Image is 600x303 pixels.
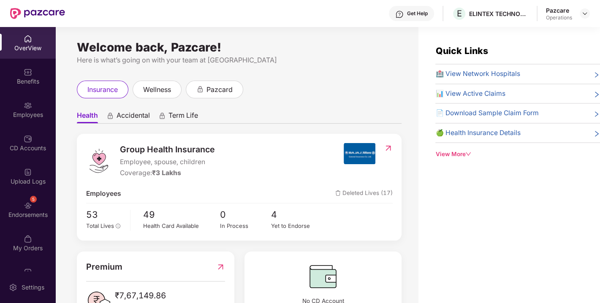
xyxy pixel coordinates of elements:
span: right [593,110,600,119]
img: CDBalanceIcon [253,260,392,292]
div: ELINTEX TECHNOLOGIES PRIVATE LIMITED [469,10,528,18]
div: Coverage: [120,168,215,179]
div: Get Help [407,10,428,17]
div: animation [196,85,204,93]
div: View More [435,150,600,159]
img: svg+xml;base64,PHN2ZyBpZD0iQmVuZWZpdHMiIHhtbG5zPSJodHRwOi8vd3d3LnczLm9yZy8yMDAwL3N2ZyIgd2lkdGg9Ij... [24,68,32,76]
img: deleteIcon [335,190,341,196]
span: Term Life [168,111,198,123]
span: ₹7,67,149.86 [115,289,167,302]
span: 📊 View Active Claims [435,89,505,99]
div: Health Card Available [143,222,220,230]
div: Settings [19,283,47,292]
div: Operations [546,14,572,21]
img: svg+xml;base64,PHN2ZyBpZD0iRW1wbG95ZWVzIiB4bWxucz0iaHR0cDovL3d3dy53My5vcmcvMjAwMC9zdmciIHdpZHRoPS... [24,101,32,110]
span: right [593,130,600,138]
div: 5 [30,196,37,203]
div: animation [158,112,166,119]
span: pazcard [206,84,233,95]
span: E [457,8,462,19]
span: Premium [86,260,122,273]
span: info-circle [116,224,121,229]
img: New Pazcare Logo [10,8,65,19]
img: insurerIcon [344,143,375,164]
span: down [465,151,471,157]
span: Employee, spouse, children [120,157,215,168]
span: ₹3 Lakhs [152,169,181,177]
span: 🍏 Health Insurance Details [435,128,520,138]
span: right [593,70,600,79]
img: svg+xml;base64,PHN2ZyBpZD0iSGVscC0zMngzMiIgeG1sbnM9Imh0dHA6Ly93d3cudzMub3JnLzIwMDAvc3ZnIiB3aWR0aD... [395,10,404,19]
img: svg+xml;base64,PHN2ZyBpZD0iU2V0dGluZy0yMHgyMCIgeG1sbnM9Imh0dHA6Ly93d3cudzMub3JnLzIwMDAvc3ZnIiB3aW... [9,283,17,292]
span: Health [77,111,98,123]
div: animation [106,112,114,119]
img: logo [86,148,111,173]
img: svg+xml;base64,PHN2ZyBpZD0iSG9tZSIgeG1sbnM9Imh0dHA6Ly93d3cudzMub3JnLzIwMDAvc3ZnIiB3aWR0aD0iMjAiIG... [24,35,32,43]
span: 49 [143,208,220,222]
span: wellness [143,84,171,95]
span: 0 [220,208,271,222]
div: Here is what’s going on with your team at [GEOGRAPHIC_DATA] [77,55,402,65]
img: RedirectIcon [384,144,393,152]
span: Total Lives [86,222,114,229]
img: svg+xml;base64,PHN2ZyBpZD0iVXBkYXRlZCIgeG1sbnM9Imh0dHA6Ly93d3cudzMub3JnLzIwMDAvc3ZnIiB3aWR0aD0iMj... [24,268,32,276]
span: Employees [86,189,121,199]
div: In Process [220,222,271,230]
span: Group Health Insurance [120,143,215,156]
span: Quick Links [435,45,488,56]
img: svg+xml;base64,PHN2ZyBpZD0iRHJvcGRvd24tMzJ4MzIiIHhtbG5zPSJodHRwOi8vd3d3LnczLm9yZy8yMDAwL3N2ZyIgd2... [581,10,588,17]
img: svg+xml;base64,PHN2ZyBpZD0iVXBsb2FkX0xvZ3MiIGRhdGEtbmFtZT0iVXBsb2FkIExvZ3MiIHhtbG5zPSJodHRwOi8vd3... [24,168,32,176]
span: Accidental [117,111,150,123]
span: 🏥 View Network Hospitals [435,69,520,79]
span: 4 [271,208,322,222]
span: Deleted Lives (17) [335,189,393,199]
img: svg+xml;base64,PHN2ZyBpZD0iTXlfT3JkZXJzIiBkYXRhLW5hbWU9Ik15IE9yZGVycyIgeG1sbnM9Imh0dHA6Ly93d3cudz... [24,235,32,243]
div: Welcome back, Pazcare! [77,44,402,51]
img: svg+xml;base64,PHN2ZyBpZD0iQ0RfQWNjb3VudHMiIGRhdGEtbmFtZT0iQ0QgQWNjb3VudHMiIHhtbG5zPSJodHRwOi8vd3... [24,135,32,143]
img: svg+xml;base64,PHN2ZyBpZD0iRW5kb3JzZW1lbnRzIiB4bWxucz0iaHR0cDovL3d3dy53My5vcmcvMjAwMC9zdmciIHdpZH... [24,201,32,210]
span: 53 [86,208,125,222]
span: right [593,90,600,99]
div: Yet to Endorse [271,222,322,230]
img: RedirectIcon [216,260,225,273]
div: Pazcare [546,6,572,14]
span: insurance [87,84,118,95]
span: 📄 Download Sample Claim Form [435,108,538,119]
